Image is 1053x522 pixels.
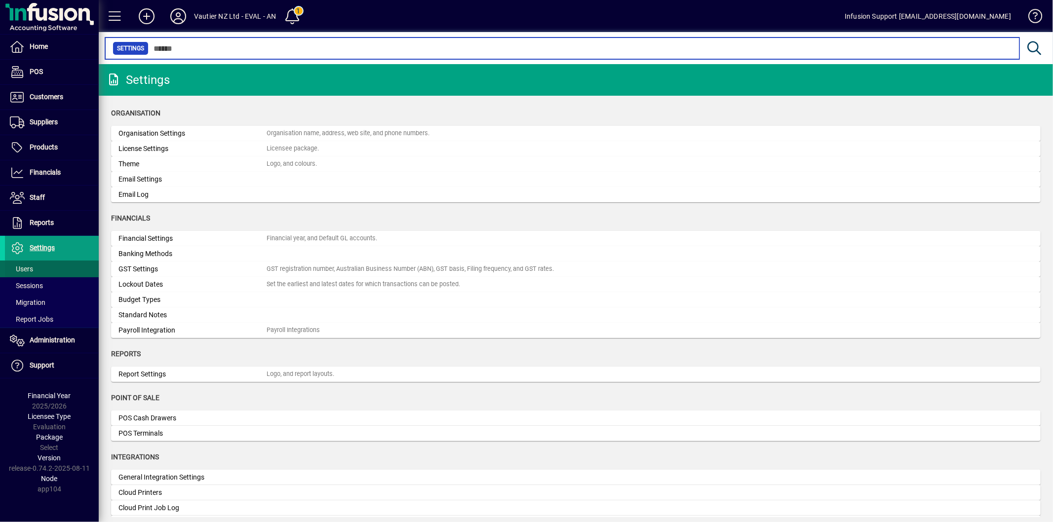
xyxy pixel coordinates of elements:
[267,129,429,138] div: Organisation name, address, web site, and phone numbers.
[111,109,160,117] span: Organisation
[111,246,1041,261] a: Banking Methods
[36,433,63,441] span: Package
[10,315,53,323] span: Report Jobs
[5,211,99,235] a: Reports
[111,277,1041,292] a: Lockout DatesSet the earliest and latest dates for which transactions can be posted.
[111,500,1041,516] a: Cloud Print Job Log
[111,126,1041,141] a: Organisation SettingsOrganisation name, address, web site, and phone numbers.
[131,7,162,25] button: Add
[30,168,61,176] span: Financials
[111,261,1041,277] a: GST SettingsGST registration number, Australian Business Number (ABN), GST basis, Filing frequenc...
[30,42,48,50] span: Home
[5,35,99,59] a: Home
[30,193,45,201] span: Staff
[10,265,33,273] span: Users
[111,394,159,402] span: Point of Sale
[30,336,75,344] span: Administration
[111,214,150,222] span: Financials
[117,43,144,53] span: Settings
[267,370,334,379] div: Logo, and report layouts.
[30,361,54,369] span: Support
[118,503,267,513] div: Cloud Print Job Log
[118,174,267,185] div: Email Settings
[267,264,554,274] div: GST registration number, Australian Business Number (ABN), GST basis, Filing frequency, and GST r...
[106,72,170,88] div: Settings
[118,249,267,259] div: Banking Methods
[10,298,45,306] span: Migration
[111,292,1041,307] a: Budget Types
[118,279,267,290] div: Lockout Dates
[111,485,1041,500] a: Cloud Printers
[194,8,276,24] div: Vautier NZ Ltd - EVAL - AN
[30,93,63,101] span: Customers
[111,323,1041,338] a: Payroll IntegrationPayroll Integrations
[267,159,317,169] div: Logo, and colours.
[30,68,43,75] span: POS
[30,244,55,252] span: Settings
[5,353,99,378] a: Support
[162,7,194,25] button: Profile
[30,143,58,151] span: Products
[118,159,267,169] div: Theme
[111,470,1041,485] a: General Integration Settings
[111,141,1041,156] a: License SettingsLicensee package.
[28,392,71,400] span: Financial Year
[267,280,460,289] div: Set the earliest and latest dates for which transactions can be posted.
[111,187,1041,202] a: Email Log
[845,8,1011,24] div: Infusion Support [EMAIL_ADDRESS][DOMAIN_NAME]
[118,325,267,336] div: Payroll Integration
[5,328,99,353] a: Administration
[118,264,267,274] div: GST Settings
[5,261,99,277] a: Users
[118,428,267,439] div: POS Terminals
[118,413,267,423] div: POS Cash Drawers
[118,144,267,154] div: License Settings
[41,475,58,483] span: Node
[5,135,99,160] a: Products
[111,172,1041,187] a: Email Settings
[5,60,99,84] a: POS
[111,156,1041,172] a: ThemeLogo, and colours.
[111,426,1041,441] a: POS Terminals
[118,128,267,139] div: Organisation Settings
[111,307,1041,323] a: Standard Notes
[118,295,267,305] div: Budget Types
[30,118,58,126] span: Suppliers
[111,453,159,461] span: Integrations
[5,186,99,210] a: Staff
[5,110,99,135] a: Suppliers
[118,487,267,498] div: Cloud Printers
[118,233,267,244] div: Financial Settings
[5,277,99,294] a: Sessions
[5,85,99,110] a: Customers
[38,454,61,462] span: Version
[118,310,267,320] div: Standard Notes
[267,144,319,153] div: Licensee package.
[267,234,377,243] div: Financial year, and Default GL accounts.
[5,160,99,185] a: Financials
[111,231,1041,246] a: Financial SettingsFinancial year, and Default GL accounts.
[111,367,1041,382] a: Report SettingsLogo, and report layouts.
[267,326,320,335] div: Payroll Integrations
[111,350,141,358] span: Reports
[5,311,99,328] a: Report Jobs
[111,410,1041,426] a: POS Cash Drawers
[10,282,43,290] span: Sessions
[1021,2,1041,34] a: Knowledge Base
[30,219,54,226] span: Reports
[118,369,267,379] div: Report Settings
[28,412,71,420] span: Licensee Type
[118,189,267,200] div: Email Log
[118,472,267,483] div: General Integration Settings
[5,294,99,311] a: Migration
